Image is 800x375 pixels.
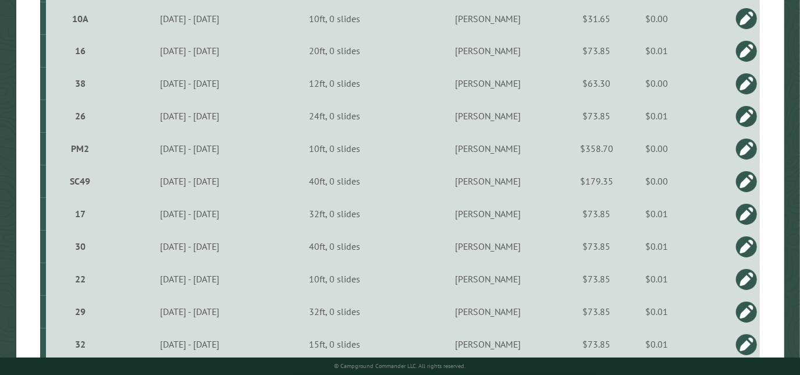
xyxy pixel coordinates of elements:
[267,133,402,165] td: 10ft, 0 slides
[51,13,111,24] div: 10A
[51,176,111,187] div: SC49
[574,100,620,133] td: $73.85
[114,306,265,318] div: [DATE] - [DATE]
[51,111,111,122] div: 26
[574,296,620,328] td: $73.85
[51,274,111,285] div: 22
[114,241,265,253] div: [DATE] - [DATE]
[403,263,574,296] td: [PERSON_NAME]
[574,35,620,68] td: $73.85
[267,165,402,198] td: 40ft, 0 slides
[620,231,694,263] td: $0.01
[267,35,402,68] td: 20ft, 0 slides
[574,68,620,100] td: $63.30
[574,2,620,35] td: $31.65
[403,35,574,68] td: [PERSON_NAME]
[267,328,402,361] td: 15ft, 0 slides
[403,133,574,165] td: [PERSON_NAME]
[620,133,694,165] td: $0.00
[51,306,111,318] div: 29
[620,35,694,68] td: $0.01
[267,231,402,263] td: 40ft, 0 slides
[403,231,574,263] td: [PERSON_NAME]
[51,339,111,351] div: 32
[574,198,620,231] td: $73.85
[403,328,574,361] td: [PERSON_NAME]
[620,328,694,361] td: $0.01
[574,133,620,165] td: $358.70
[403,296,574,328] td: [PERSON_NAME]
[51,208,111,220] div: 17
[267,68,402,100] td: 12ft, 0 slides
[51,241,111,253] div: 30
[403,2,574,35] td: [PERSON_NAME]
[267,100,402,133] td: 24ft, 0 slides
[114,339,265,351] div: [DATE] - [DATE]
[114,78,265,90] div: [DATE] - [DATE]
[51,78,111,90] div: 38
[403,100,574,133] td: [PERSON_NAME]
[620,263,694,296] td: $0.01
[574,328,620,361] td: $73.85
[403,68,574,100] td: [PERSON_NAME]
[267,296,402,328] td: 32ft, 0 slides
[620,198,694,231] td: $0.01
[114,274,265,285] div: [DATE] - [DATE]
[114,176,265,187] div: [DATE] - [DATE]
[114,13,265,24] div: [DATE] - [DATE]
[403,198,574,231] td: [PERSON_NAME]
[574,231,620,263] td: $73.85
[51,45,111,57] div: 16
[620,68,694,100] td: $0.00
[574,165,620,198] td: $179.35
[620,165,694,198] td: $0.00
[620,2,694,35] td: $0.00
[114,208,265,220] div: [DATE] - [DATE]
[114,143,265,155] div: [DATE] - [DATE]
[335,362,466,370] small: © Campground Commander LLC. All rights reserved.
[403,165,574,198] td: [PERSON_NAME]
[114,45,265,57] div: [DATE] - [DATE]
[267,2,402,35] td: 10ft, 0 slides
[51,143,111,155] div: PM2
[620,100,694,133] td: $0.01
[620,296,694,328] td: $0.01
[267,263,402,296] td: 10ft, 0 slides
[574,263,620,296] td: $73.85
[267,198,402,231] td: 32ft, 0 slides
[114,111,265,122] div: [DATE] - [DATE]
